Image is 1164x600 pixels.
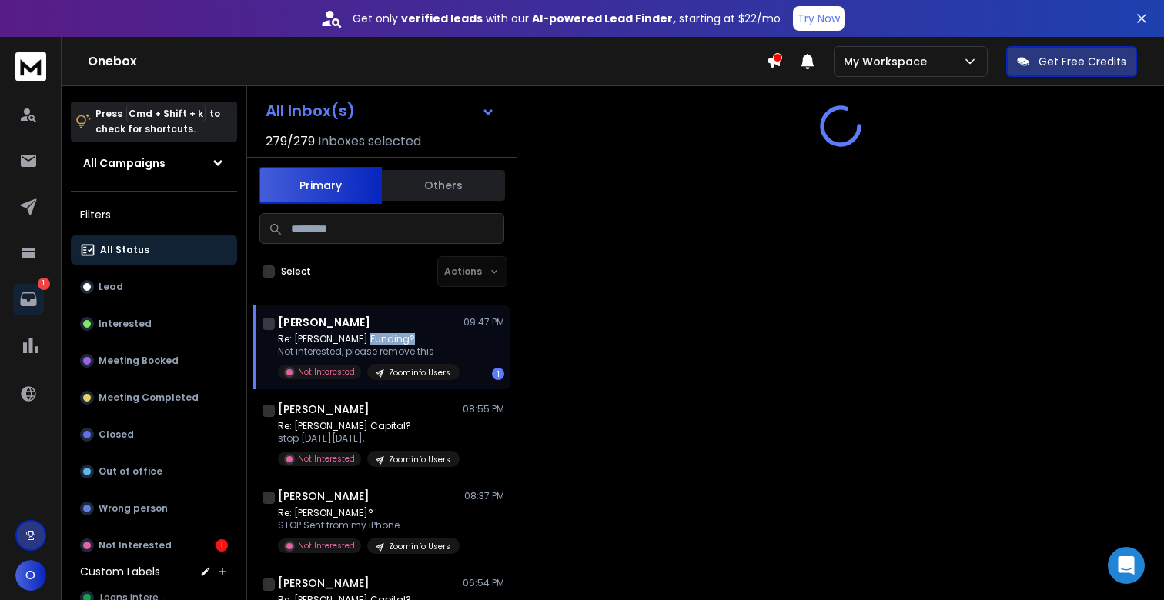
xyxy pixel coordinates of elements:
[298,540,355,552] p: Not Interested
[1039,54,1126,69] p: Get Free Credits
[278,519,460,532] p: STOP Sent from my iPhone
[13,284,44,315] a: 1
[15,560,46,591] button: O
[266,132,315,151] span: 279 / 279
[278,575,370,591] h1: [PERSON_NAME]
[99,355,179,367] p: Meeting Booked
[38,278,50,290] p: 1
[95,106,220,137] p: Press to check for shortcuts.
[798,11,840,26] p: Try Now
[353,11,781,26] p: Get only with our starting at $22/mo
[126,105,206,122] span: Cmd + Shift + k
[278,345,460,358] p: Not interested, please remove this
[464,490,504,502] p: 08:37 PM
[71,345,237,376] button: Meeting Booked
[80,564,160,579] h3: Custom Labels
[382,168,505,202] button: Others
[278,333,460,345] p: Re: [PERSON_NAME] Funding?
[71,493,237,524] button: Wrong person
[844,54,933,69] p: My Workspace
[389,454,450,465] p: Zoominfo Users
[71,148,237,178] button: All Campaigns
[71,204,237,225] h3: Filters
[532,11,676,26] strong: AI-powered Lead Finder,
[389,541,450,552] p: Zoominfo Users
[278,488,370,504] h1: [PERSON_NAME]
[266,103,355,118] h1: All Inbox(s)
[1108,547,1145,584] div: Open Intercom Messenger
[99,465,162,478] p: Out of office
[71,419,237,450] button: Closed
[99,281,123,293] p: Lead
[278,507,460,519] p: Re: [PERSON_NAME]?
[71,272,237,302] button: Lead
[298,366,355,378] p: Not Interested
[99,502,168,515] p: Wrong person
[259,167,382,204] button: Primary
[318,132,421,151] h3: Inboxes selected
[15,52,46,81] img: logo
[389,367,450,378] p: Zoominfo Users
[278,432,460,445] p: stop [DATE][DATE],
[278,402,370,417] h1: [PERSON_NAME]
[278,315,370,330] h1: [PERSON_NAME]
[216,539,228,552] div: 1
[71,235,237,265] button: All Status
[100,244,149,256] p: All Status
[99,392,199,404] p: Meeting Completed
[71,456,237,487] button: Out of office
[463,403,504,415] p: 08:55 PM
[99,318,152,330] p: Interested
[492,368,504,380] div: 1
[401,11,483,26] strong: verified leads
[298,453,355,465] p: Not Interested
[71,308,237,339] button: Interested
[88,52,766,71] h1: Onebox
[793,6,845,31] button: Try Now
[463,316,504,328] p: 09:47 PM
[99,539,172,552] p: Not Interested
[278,420,460,432] p: Re: [PERSON_NAME] Capital?
[463,577,504,589] p: 06:54 PM
[99,428,134,441] p: Closed
[71,530,237,561] button: Not Interested1
[253,95,507,126] button: All Inbox(s)
[83,155,166,171] h1: All Campaigns
[71,382,237,413] button: Meeting Completed
[281,265,311,278] label: Select
[1006,46,1137,77] button: Get Free Credits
